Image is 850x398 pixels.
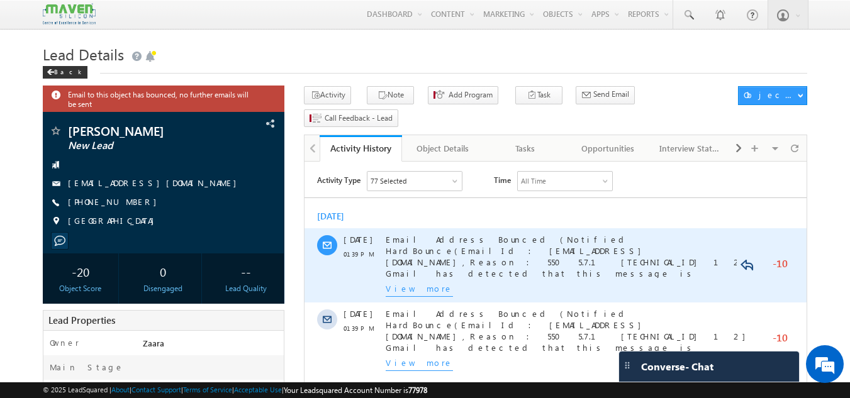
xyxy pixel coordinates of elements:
[468,96,483,111] span: -10
[81,363,441,396] span: Welcome to the Executive MTech in VLSI Design - Your Journey Begins Now!
[193,338,216,348] span: System
[211,260,281,283] div: --
[81,146,447,282] span: Email Address Bounced (Notified HardBounce(EmailId : [EMAIL_ADDRESS][DOMAIN_NAME],Reason : 550 5....
[320,135,402,162] a: Activity History
[225,267,279,277] span: [DATE] 01:39 PM
[68,196,163,209] span: [PHONE_NUMBER]
[13,9,56,28] span: Activity Type
[39,235,77,246] span: 01:39 PM
[577,141,638,156] div: Opportunities
[659,141,720,156] div: Interview Status
[408,385,427,395] span: 77978
[738,86,807,105] button: Object Actions
[43,65,94,76] a: Back
[143,338,164,348] span: Zaara
[68,177,243,190] span: [EMAIL_ADDRESS][DOMAIN_NAME]
[211,283,281,294] div: Lead Quality
[206,6,237,36] div: Minimize live chat window
[43,44,124,64] span: Lead Details
[225,338,279,348] span: [DATE] 01:39 PM
[66,14,102,25] div: 77 Selected
[81,363,317,373] span: Sent email with subject
[65,66,211,82] div: Chat with us now
[50,362,124,373] label: Main Stage
[39,87,77,98] span: 01:39 PM
[567,135,649,162] a: Opportunities
[48,314,115,326] span: Lead Properties
[63,10,157,29] div: Sales Activity,Program,Email Bounced,Email Link Clicked,Email Marked Spam & 72 more..
[329,142,393,154] div: Activity History
[183,385,232,394] a: Terms of Service
[402,135,484,162] a: Object Details
[128,260,198,283] div: 0
[325,113,393,124] span: Call Feedback - Lead
[744,89,797,101] div: Object Actions
[68,89,252,109] span: Email to this object has bounced, no further emails will be sent
[304,109,398,128] button: Call Feedback - Lead
[468,170,483,185] span: -10
[111,385,130,394] a: About
[39,221,67,232] span: [DATE]
[16,116,230,298] textarea: Type your message and hit 'Enter'
[234,385,282,394] a: Acceptable Use
[304,86,351,104] button: Activity
[43,384,427,396] span: © 2025 LeadSquared | | | | |
[81,267,148,280] span: View More
[39,363,67,374] span: [DATE]
[435,97,450,110] span: Reply
[160,267,279,280] span: Added by on
[216,14,242,25] div: All Time
[449,89,493,101] span: Add Program
[39,292,67,303] span: [DATE]
[39,72,67,84] span: [DATE]
[515,86,562,104] button: Task
[649,135,732,162] a: Interview Status
[68,215,160,228] span: [GEOGRAPHIC_DATA]
[484,135,567,162] a: Tasks
[46,260,116,283] div: -20
[68,124,217,137] span: [PERSON_NAME]
[171,309,228,326] em: Start Chat
[43,66,87,79] div: Back
[111,363,172,373] span: Automation
[13,49,53,60] div: [DATE]
[39,306,77,318] span: 01:39 PM
[128,283,198,294] div: Disengaged
[21,66,53,82] img: d_60004797649_company_0_60004797649
[189,9,206,28] span: Time
[622,360,632,370] img: carter-drag
[593,89,629,100] span: Send Email
[576,86,635,104] button: Send Email
[81,292,449,336] span: Notified HardBounce(EmailId : [EMAIL_ADDRESS][DOMAIN_NAME],Reason : 550 5.7.1 [TECHNICAL_ID] 12] ...
[284,385,427,395] span: Your Leadsquared Account Number is
[367,86,414,104] button: Note
[81,221,449,265] span: Notified HardBounce(EmailId : [EMAIL_ADDRESS][DOMAIN_NAME],Reason : 550 5.7.1 [TECHNICAL_ID] 12] ...
[68,140,217,152] span: New Lead
[193,267,216,277] span: System
[46,283,116,294] div: Object Score
[81,121,148,135] span: View more
[39,161,77,172] span: 01:39 PM
[428,86,498,104] button: Add Program
[641,361,713,372] span: Converse - Chat
[39,146,67,158] span: [DATE]
[495,141,556,156] div: Tasks
[81,338,148,351] span: View More
[81,196,148,209] span: View more
[412,141,473,156] div: Object Details
[43,3,96,25] img: Custom Logo
[50,337,79,348] label: Owner
[81,72,447,207] span: Email Address Bounced (Notified HardBounce(EmailId : [EMAIL_ADDRESS][DOMAIN_NAME],Reason : 550 5....
[160,338,279,351] span: Added by on
[131,385,181,394] a: Contact Support
[39,377,77,389] span: 11:43 AM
